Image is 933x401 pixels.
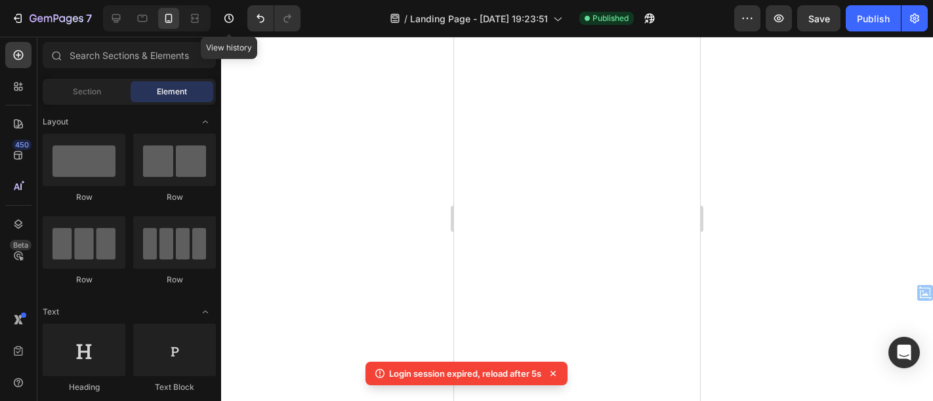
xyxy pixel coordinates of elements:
span: Element [157,86,187,98]
div: Beta [10,240,31,250]
p: 7 [86,10,92,26]
button: 7 [5,5,98,31]
span: Published [592,12,629,24]
span: Landing Page - [DATE] 19:23:51 [410,12,548,26]
div: Row [43,191,125,203]
div: Publish [857,12,890,26]
span: Text [43,306,59,318]
div: Open Intercom Messenger [888,337,920,368]
div: 450 [12,140,31,150]
button: Save [797,5,840,31]
span: Save [808,13,830,24]
div: Undo/Redo [247,5,301,31]
span: Toggle open [195,111,216,132]
div: Row [133,191,216,203]
button: Publish [846,5,901,31]
span: / [404,12,407,26]
div: Row [43,274,125,286]
span: Toggle open [195,301,216,322]
span: Section [73,86,101,98]
button: View history [216,5,242,31]
input: Search Sections & Elements [43,42,216,68]
span: Layout [43,116,68,128]
iframe: Design area [454,37,700,401]
div: Text Block [133,381,216,393]
p: Login session expired, reload after 5s [389,367,541,380]
div: Row [133,274,216,286]
div: Heading [43,381,125,393]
